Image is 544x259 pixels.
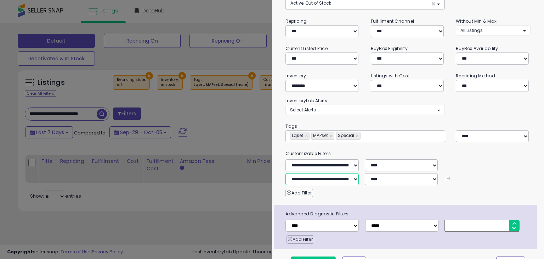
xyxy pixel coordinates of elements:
a: × [330,132,334,139]
small: Repricing Method [456,73,495,79]
button: Select Alerts [285,105,444,115]
small: Tags [280,122,535,130]
span: All Listings [460,27,483,33]
span: Advanced Diagnostic Filters [280,210,537,218]
small: Inventory [285,73,306,79]
small: BuyBox Availability [456,45,498,51]
small: Without Min & Max [456,18,497,24]
small: Customizable Filters [280,150,535,158]
button: Add Filter [287,235,314,244]
small: Listings with Cost [371,73,410,79]
small: Repricing [285,18,307,24]
span: Special [336,132,354,138]
a: × [305,132,309,139]
button: All Listings [456,25,530,35]
small: InventoryLab Alerts [285,98,327,104]
small: Fulfillment Channel [371,18,414,24]
button: Add Filter [285,189,313,197]
span: MAPset [312,132,328,138]
span: Lqset [290,132,303,138]
small: Current Listed Price [285,45,327,51]
small: BuyBox Eligibility [371,45,408,51]
a: × [356,132,360,139]
span: Select Alerts [290,107,316,113]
